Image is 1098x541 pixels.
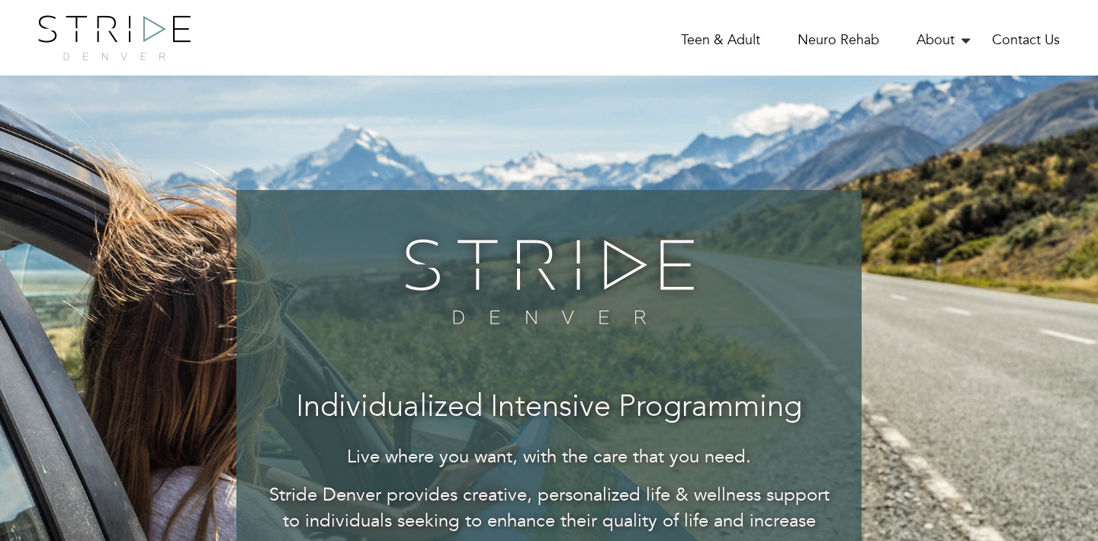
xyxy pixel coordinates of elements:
[681,31,760,50] a: Teen & Adult
[38,15,191,60] img: logo.png
[267,391,831,425] h3: Individualized Intensive Programming
[917,31,955,50] a: About
[798,31,879,50] a: Neuro Rehab
[992,31,1060,50] a: Contact Us
[395,228,704,335] img: banner-logo.png
[267,444,831,470] p: Live where you want, with the care that you need.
